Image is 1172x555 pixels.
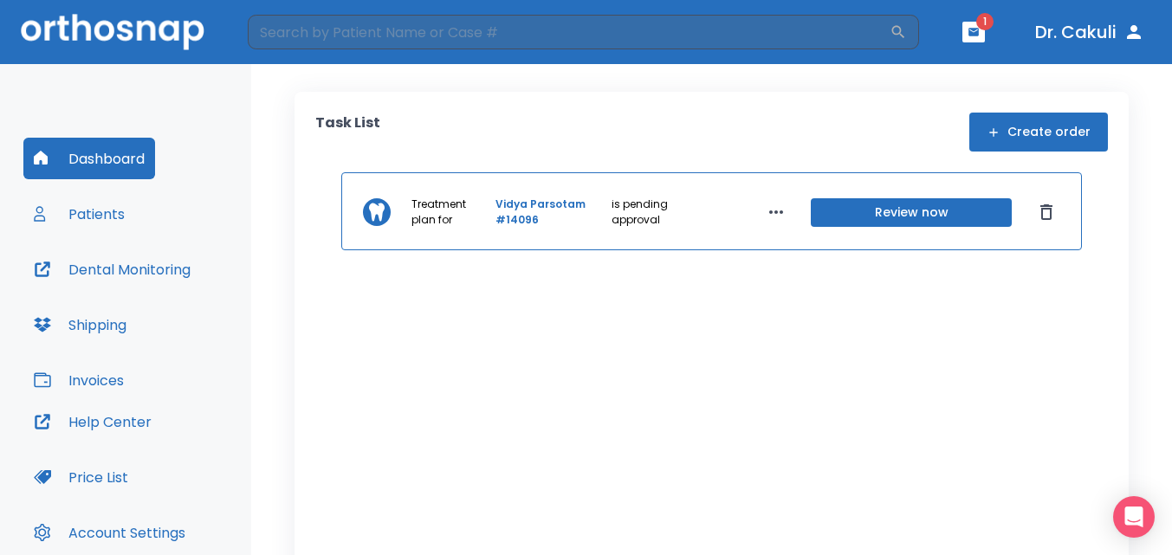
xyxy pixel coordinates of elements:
[21,14,204,49] img: Orthosnap
[612,197,700,228] p: is pending approval
[811,198,1012,227] button: Review now
[315,113,380,152] p: Task List
[969,113,1108,152] button: Create order
[23,138,155,179] button: Dashboard
[23,401,162,442] button: Help Center
[495,197,608,228] a: Vidya Parsotam #14096
[248,15,890,49] input: Search by Patient Name or Case #
[1033,198,1060,226] button: Dismiss
[411,197,492,228] p: Treatment plan for
[1113,496,1155,538] div: Open Intercom Messenger
[23,456,139,498] button: Price List
[976,13,994,30] span: 1
[23,248,201,290] button: Dental Monitoring
[23,193,135,235] button: Patients
[23,512,196,553] button: Account Settings
[23,304,137,345] button: Shipping
[23,359,134,401] button: Invoices
[1028,16,1151,48] button: Dr. Cakuli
